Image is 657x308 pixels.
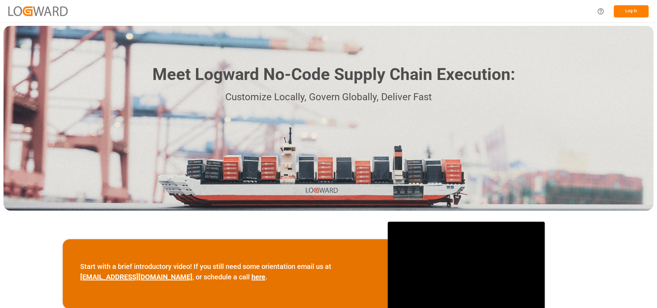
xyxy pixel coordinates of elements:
button: Log In [614,5,649,17]
img: Logward_new_orange.png [8,6,68,16]
p: Start with a brief introductory video! If you still need some orientation email us at , or schedu... [80,261,370,282]
a: here [251,273,265,281]
h1: Meet Logward No-Code Supply Chain Execution: [152,62,515,87]
p: Customize Locally, Govern Globally, Deliver Fast [142,89,515,105]
button: Help Center [593,3,609,19]
a: [EMAIL_ADDRESS][DOMAIN_NAME] [80,273,192,281]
